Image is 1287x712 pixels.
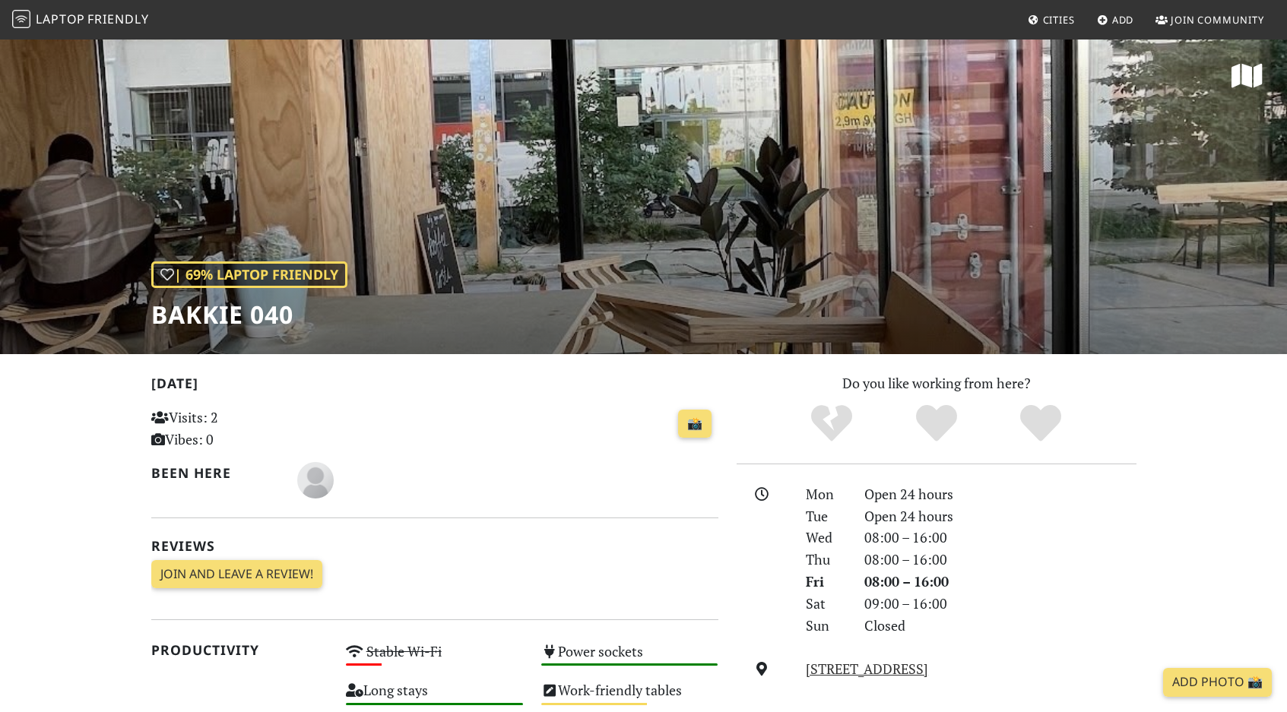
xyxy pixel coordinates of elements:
span: Friendly [87,11,148,27]
div: Power sockets [532,639,728,678]
div: Tue [797,505,854,527]
h2: Been here [151,465,280,481]
a: [STREET_ADDRESS] [806,660,928,678]
div: Fri [797,571,854,593]
span: Add [1112,13,1134,27]
a: Add Photo 📸 [1163,668,1272,697]
div: Yes [884,403,989,445]
a: LaptopFriendly LaptopFriendly [12,7,149,33]
p: Visits: 2 Vibes: 0 [151,407,328,451]
span: Cities [1043,13,1075,27]
a: 📸 [678,410,712,438]
div: 08:00 – 16:00 [855,549,1146,571]
div: Open 24 hours [855,505,1146,527]
span: Join Community [1171,13,1264,27]
div: Wed [797,527,854,549]
a: Add [1091,6,1140,33]
img: blank-535327c66bd565773addf3077783bbfce4b00ec00e9fd257753287c682c7fa38.png [297,462,334,498]
div: Sun [797,615,854,637]
div: Open 24 hours [855,483,1146,505]
div: Definitely! [988,403,1093,445]
p: Do you like working from here? [737,372,1136,394]
div: Sat [797,593,854,615]
h2: Reviews [151,538,718,554]
a: Join Community [1149,6,1270,33]
h2: [DATE] [151,375,718,397]
div: No [779,403,884,445]
s: Stable Wi-Fi [366,642,442,660]
a: Join and leave a review! [151,560,322,589]
a: Cities [1022,6,1081,33]
div: Closed [855,615,1146,637]
h1: Bakkie 040 [151,300,347,329]
div: 08:00 – 16:00 [855,527,1146,549]
div: Thu [797,549,854,571]
span: Laptop [36,11,85,27]
div: Mon [797,483,854,505]
div: 08:00 – 16:00 [855,571,1146,593]
div: 09:00 – 16:00 [855,593,1146,615]
div: | 69% Laptop Friendly [151,261,347,288]
h2: Productivity [151,642,328,658]
img: LaptopFriendly [12,10,30,28]
span: Charlotte van Gemert [297,470,334,488]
